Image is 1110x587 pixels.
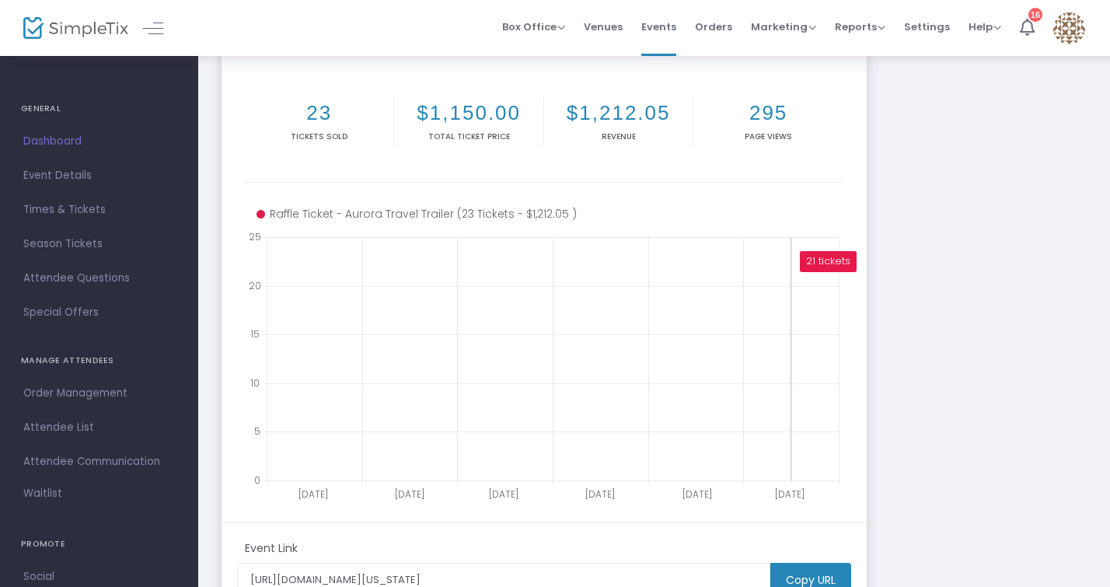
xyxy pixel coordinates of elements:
span: Social [23,567,175,587]
m-panel-subtitle: Event Link [245,540,298,557]
div: 16 [1028,8,1042,22]
span: Help [969,19,1001,34]
span: Attendee List [23,418,175,438]
text: 0 [254,473,260,487]
text: [DATE] [585,487,615,501]
div: 21 tickets [800,251,857,272]
text: [DATE] [489,487,518,501]
h4: MANAGE ATTENDEES [21,345,177,376]
span: Times & Tickets [23,200,175,220]
span: Marketing [751,19,816,34]
text: [DATE] [298,487,328,501]
h2: 23 [248,101,390,125]
span: Box Office [502,19,565,34]
text: 15 [250,327,260,341]
span: Attendee Questions [23,268,175,288]
h4: GENERAL [21,93,177,124]
p: Tickets sold [248,131,390,142]
text: 25 [249,230,261,243]
text: [DATE] [775,487,805,501]
span: Venues [584,7,623,47]
span: Season Tickets [23,234,175,254]
p: Total Ticket Price [397,131,539,142]
text: [DATE] [682,487,712,501]
span: Events [641,7,676,47]
text: 10 [250,376,260,389]
text: [DATE] [395,487,424,501]
text: 20 [249,278,261,292]
h4: PROMOTE [21,529,177,560]
span: Order Management [23,383,175,404]
h2: $1,212.05 [547,101,689,125]
h2: 295 [696,101,839,125]
span: Special Offers [23,302,175,323]
span: Dashboard [23,131,175,152]
span: Reports [835,19,885,34]
span: Event Details [23,166,175,186]
p: Revenue [547,131,689,142]
p: Page Views [696,131,839,142]
text: 5 [254,425,260,438]
span: Settings [904,7,950,47]
span: Orders [695,7,732,47]
span: Waitlist [23,486,62,501]
span: Attendee Communication [23,452,175,472]
h2: $1,150.00 [397,101,539,125]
